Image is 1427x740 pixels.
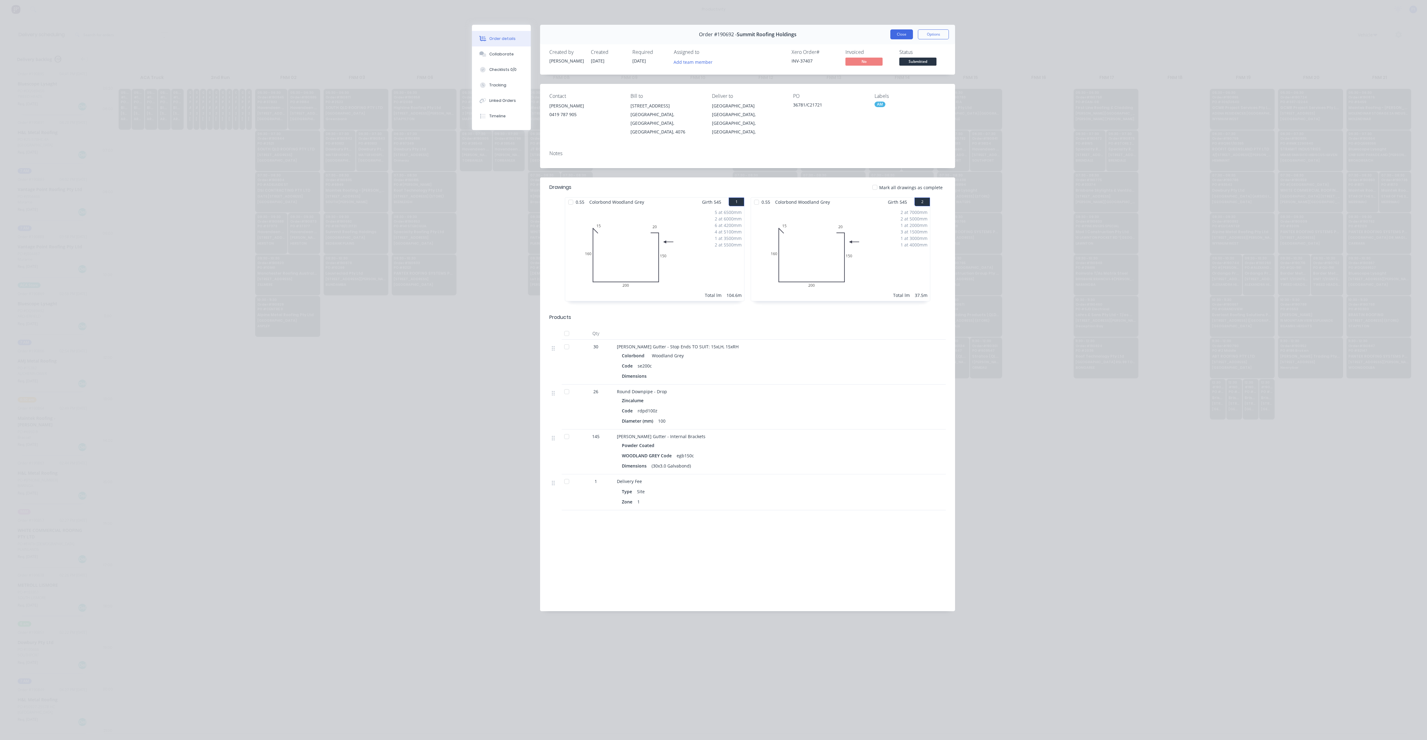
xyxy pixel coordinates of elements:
div: 4 at 5100mm [715,229,742,235]
div: rdpd100z [635,406,660,415]
div: Deliver to [712,93,783,99]
div: [PERSON_NAME]0419 787 905 [549,102,621,121]
div: Tracking [489,82,506,88]
button: Add team member [670,58,716,66]
span: [DATE] [632,58,646,64]
span: [PERSON_NAME] Gutter - Internal Brackets [617,433,705,439]
div: 6 at 4200mm [715,222,742,229]
div: Required [632,49,666,55]
div: Status [899,49,946,55]
div: 015160200150205 at 6500mm2 at 6000mm6 at 4200mm4 at 5100mm1 at 3500mm2 at 5500mmTotal lm104.6m [565,207,744,301]
div: Powder Coated [622,441,657,450]
button: Checklists 0/0 [472,62,531,77]
div: 1 [635,497,642,506]
div: Bill to [631,93,702,99]
div: 37.5m [915,292,927,298]
div: [GEOGRAPHIC_DATA], [GEOGRAPHIC_DATA], [GEOGRAPHIC_DATA], 4076 [631,110,702,136]
div: [GEOGRAPHIC_DATA] [712,102,783,110]
button: Order details [472,31,531,46]
span: Submitted [899,58,936,65]
div: Notes [549,150,946,156]
div: Order details [489,36,516,41]
div: 2 at 6000mm [715,215,742,222]
span: 26 [593,388,598,395]
div: 104.6m [727,292,742,298]
button: Timeline [472,108,531,124]
span: 30 [593,343,598,350]
div: 2 at 5500mm [715,242,742,248]
div: Total lm [893,292,910,298]
div: 1 at 3500mm [715,235,742,242]
div: Code [622,406,635,415]
span: Girth 545 [888,198,907,207]
div: Xero Order # [792,49,838,55]
button: Close [890,29,913,39]
div: INV-37407 [792,58,838,64]
div: 1 at 2000mm [901,222,927,229]
div: 2 at 5000mm [901,215,927,222]
span: Round Downpipe - Drop [617,389,667,394]
div: Collaborate [489,51,514,57]
div: 3 at 1500mm [901,229,927,235]
div: 2 at 7000mm [901,209,927,215]
span: 1 [595,478,597,485]
div: 1 at 4000mm [901,242,927,248]
button: Submitted [899,58,936,67]
div: Created [591,49,625,55]
div: 1 at 3000mm [901,235,927,242]
div: Timeline [489,113,506,119]
span: Colorbond Woodland Grey [773,198,832,207]
div: Zincalume [622,396,646,405]
div: 100 [656,416,668,425]
div: Code [622,361,635,370]
span: Summit Roofing Holdings [737,32,796,37]
div: Zone [622,497,635,506]
div: Invoiced [845,49,892,55]
div: 0419 787 905 [549,110,621,119]
span: [DATE] [591,58,604,64]
button: Add team member [674,58,716,66]
div: Linked Orders [489,98,516,103]
div: AM [875,102,885,107]
div: Contact [549,93,621,99]
div: Woodland Grey [649,351,684,360]
div: se200c [635,361,654,370]
button: 1 [729,198,744,206]
div: [STREET_ADDRESS][GEOGRAPHIC_DATA], [GEOGRAPHIC_DATA], [GEOGRAPHIC_DATA], 4076 [631,102,702,136]
div: Colorbond [622,351,647,360]
div: Qty [577,327,614,340]
div: Dimensions [622,461,649,470]
button: Options [918,29,949,39]
button: Tracking [472,77,531,93]
div: Type [622,487,635,496]
div: Created by [549,49,583,55]
div: [PERSON_NAME] [549,58,583,64]
div: Products [549,314,571,321]
span: 0.55 [573,198,587,207]
div: 5 at 6500mm [715,209,742,215]
span: [PERSON_NAME] Gutter - Stop Ends TO SUIT: 15xLH, 15xRH [617,344,739,350]
span: Delivery Fee [617,478,642,484]
span: 145 [592,433,600,440]
div: [PERSON_NAME] [549,102,621,110]
span: No [845,58,883,65]
div: [GEOGRAPHIC_DATA], [GEOGRAPHIC_DATA], [GEOGRAPHIC_DATA], [712,110,783,136]
span: Girth 545 [702,198,721,207]
div: Assigned to [674,49,736,55]
div: Drawings [549,184,571,191]
span: 0.55 [759,198,773,207]
div: Checklists 0/0 [489,67,517,72]
div: egb150c [674,451,696,460]
div: [STREET_ADDRESS] [631,102,702,110]
div: 015160200150202 at 7000mm2 at 5000mm1 at 2000mm3 at 1500mm1 at 3000mm1 at 4000mmTotal lm37.5m [751,207,930,301]
div: WOODLAND GREY Code [622,451,674,460]
button: Collaborate [472,46,531,62]
div: [GEOGRAPHIC_DATA][GEOGRAPHIC_DATA], [GEOGRAPHIC_DATA], [GEOGRAPHIC_DATA], [712,102,783,136]
button: 2 [914,198,930,206]
button: Linked Orders [472,93,531,108]
div: Diameter (mm) [622,416,656,425]
div: (30x3.0 Galvabond) [649,461,693,470]
div: Labels [875,93,946,99]
div: PO [793,93,864,99]
div: Dimensions [622,372,649,381]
